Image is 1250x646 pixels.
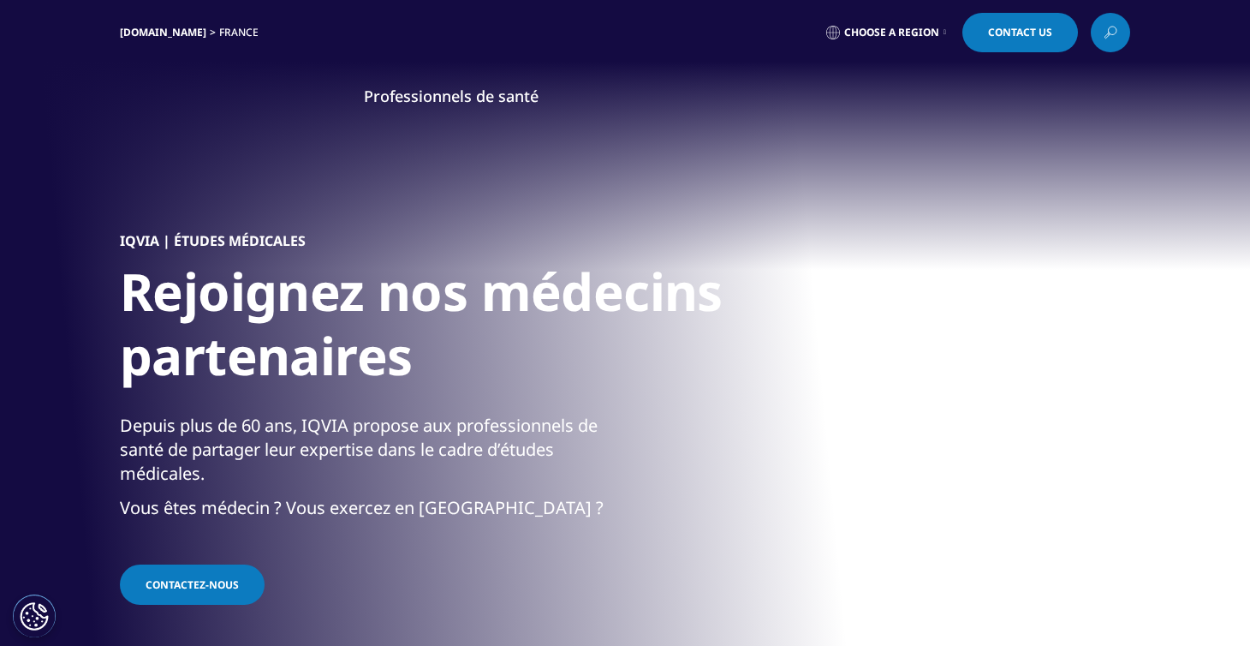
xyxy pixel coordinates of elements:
p: Depuis plus de 60 ans, IQVIA propose aux professionnels de santé de partager leur expertise dans ... [120,414,621,496]
div: partenaires​ [120,324,723,388]
button: Paramètres des cookies [13,595,56,637]
span: Choose a Region [844,26,939,39]
a: CONTACTEZ-NOUS [120,565,265,605]
h1: Rejoignez nos médecins [120,260,723,398]
a: [DOMAIN_NAME] [120,25,206,39]
span: Contact Us [988,27,1052,38]
h5: IQVIA | Études médicales [120,232,306,249]
span: CONTACTEZ-NOUS [146,577,239,592]
nav: Primary [264,60,1130,141]
div: France [219,26,265,39]
p: Vous êtes médecin ? Vous exercez en [GEOGRAPHIC_DATA] ? [120,496,621,530]
a: Contact Us [962,13,1078,52]
a: Professionnels de santé [364,86,539,106]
